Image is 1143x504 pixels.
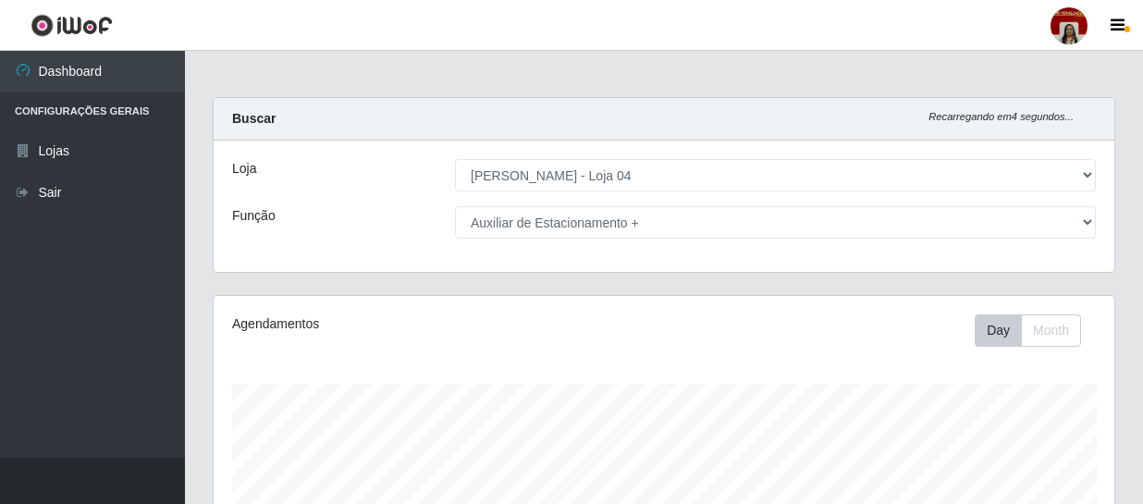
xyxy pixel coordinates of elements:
label: Função [232,206,276,226]
div: Toolbar with button groups [975,314,1096,347]
strong: Buscar [232,111,276,126]
div: First group [975,314,1081,347]
div: Agendamentos [232,314,576,334]
img: CoreUI Logo [31,14,113,37]
i: Recarregando em 4 segundos... [928,111,1074,122]
button: Month [1021,314,1081,347]
button: Day [975,314,1022,347]
label: Loja [232,159,256,178]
